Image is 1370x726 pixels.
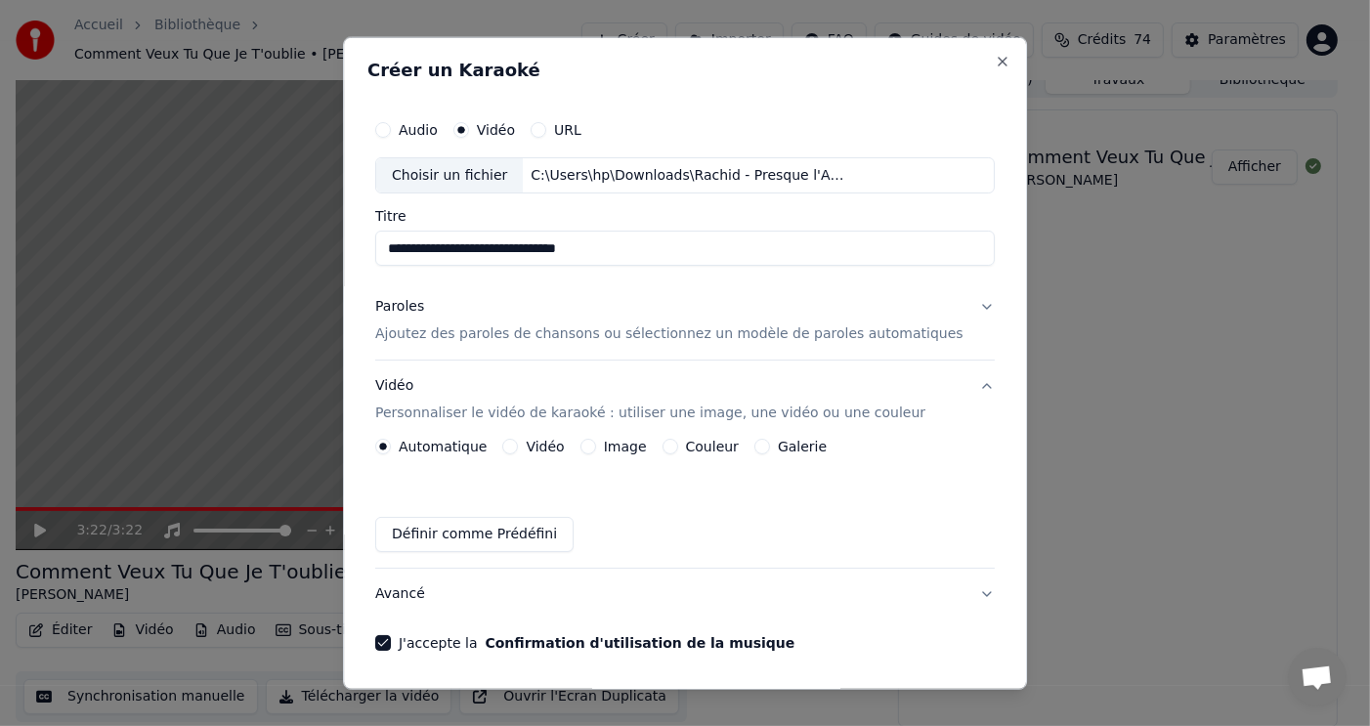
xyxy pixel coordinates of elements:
button: Définir comme Prédéfini [375,517,574,552]
p: Personnaliser le vidéo de karaoké : utiliser une image, une vidéo ou une couleur [375,404,925,423]
div: Vidéo [375,376,925,423]
label: Automatique [399,440,487,453]
div: Paroles [375,297,424,317]
h2: Créer un Karaoké [367,61,1003,78]
label: URL [554,122,581,136]
label: Image [604,440,647,453]
label: J'accepte la [399,636,794,650]
p: Ajoutez des paroles de chansons ou sélectionnez un modèle de paroles automatiques [375,324,963,344]
label: Vidéo [527,440,565,453]
label: Vidéo [477,122,515,136]
button: VidéoPersonnaliser le vidéo de karaoké : utiliser une image, une vidéo ou une couleur [375,361,995,439]
label: Titre [375,209,995,223]
button: J'accepte la [486,636,795,650]
label: Couleur [686,440,739,453]
label: Audio [399,122,438,136]
div: VidéoPersonnaliser le vidéo de karaoké : utiliser une image, une vidéo ou une couleur [375,439,995,568]
div: C:\Users\hp\Downloads\Rachid - Presque l'Amour (Clip HD).mp4 [524,165,856,185]
label: Galerie [778,440,827,453]
div: Choisir un fichier [376,157,523,192]
button: Avancé [375,569,995,619]
button: ParolesAjoutez des paroles de chansons ou sélectionnez un modèle de paroles automatiques [375,281,995,360]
